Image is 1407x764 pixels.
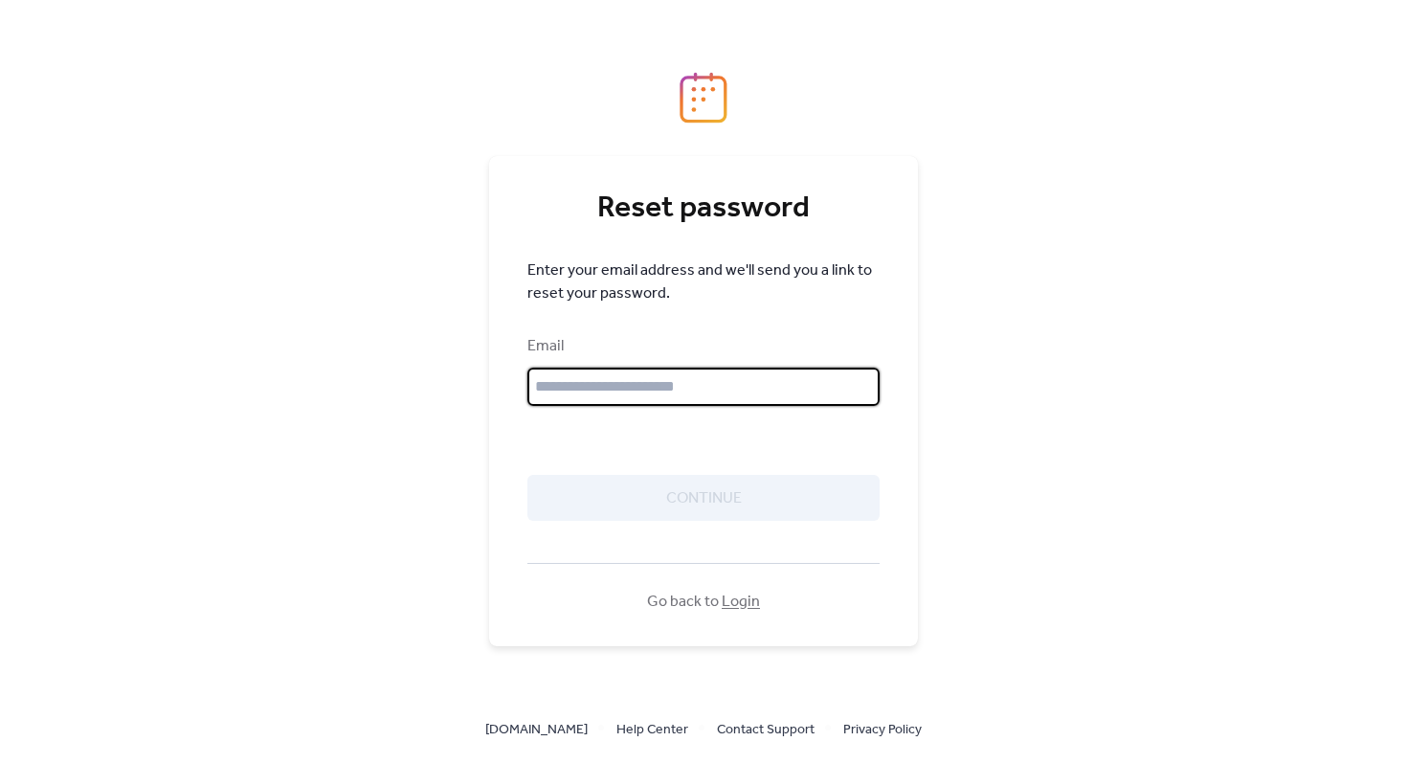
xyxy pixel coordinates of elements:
[616,719,688,742] span: Help Center
[527,259,880,305] span: Enter your email address and we'll send you a link to reset your password.
[527,190,880,228] div: Reset password
[843,717,922,741] a: Privacy Policy
[680,72,727,124] img: logo
[485,717,588,741] a: [DOMAIN_NAME]
[647,591,760,614] span: Go back to
[717,719,815,742] span: Contact Support
[485,719,588,742] span: [DOMAIN_NAME]
[843,719,922,742] span: Privacy Policy
[616,717,688,741] a: Help Center
[717,717,815,741] a: Contact Support
[722,587,760,617] a: Login
[527,335,876,358] div: Email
